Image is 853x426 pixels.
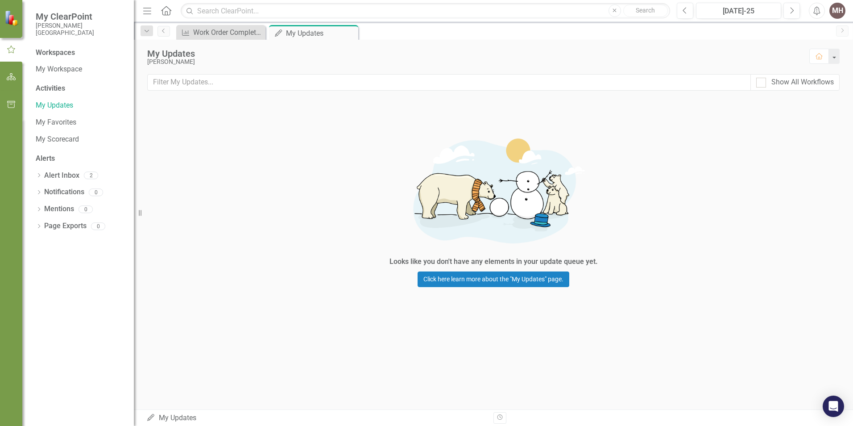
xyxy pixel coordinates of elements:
[36,134,125,145] a: My Scorecard
[823,396,844,417] div: Open Intercom Messenger
[36,11,125,22] span: My ClearPoint
[84,172,98,180] div: 2
[36,22,125,37] small: [PERSON_NAME][GEOGRAPHIC_DATA]
[360,125,627,255] img: Getting started
[36,154,125,164] div: Alerts
[44,171,79,181] a: Alert Inbox
[699,6,778,17] div: [DATE]-25
[36,64,125,75] a: My Workspace
[147,58,800,65] div: [PERSON_NAME]
[193,27,263,38] div: Work Order Completion
[771,77,834,88] div: Show All Workflows
[79,205,93,213] div: 0
[44,221,87,231] a: Page Exports
[36,84,125,94] div: Activities
[623,4,668,17] button: Search
[147,74,751,91] input: Filter My Updates...
[44,204,74,214] a: Mentions
[91,222,105,230] div: 0
[36,48,75,58] div: Workspaces
[146,413,487,423] div: My Updates
[36,117,125,128] a: My Favorites
[418,271,569,287] a: Click here learn more about the "My Updates" page.
[89,188,103,196] div: 0
[178,27,263,38] a: Work Order Completion
[286,28,356,39] div: My Updates
[696,3,781,19] button: [DATE]-25
[4,10,20,25] img: ClearPoint Strategy
[636,7,655,14] span: Search
[829,3,845,19] button: MH
[147,49,800,58] div: My Updates
[181,3,670,19] input: Search ClearPoint...
[44,187,84,197] a: Notifications
[389,257,598,267] div: Looks like you don't have any elements in your update queue yet.
[36,100,125,111] a: My Updates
